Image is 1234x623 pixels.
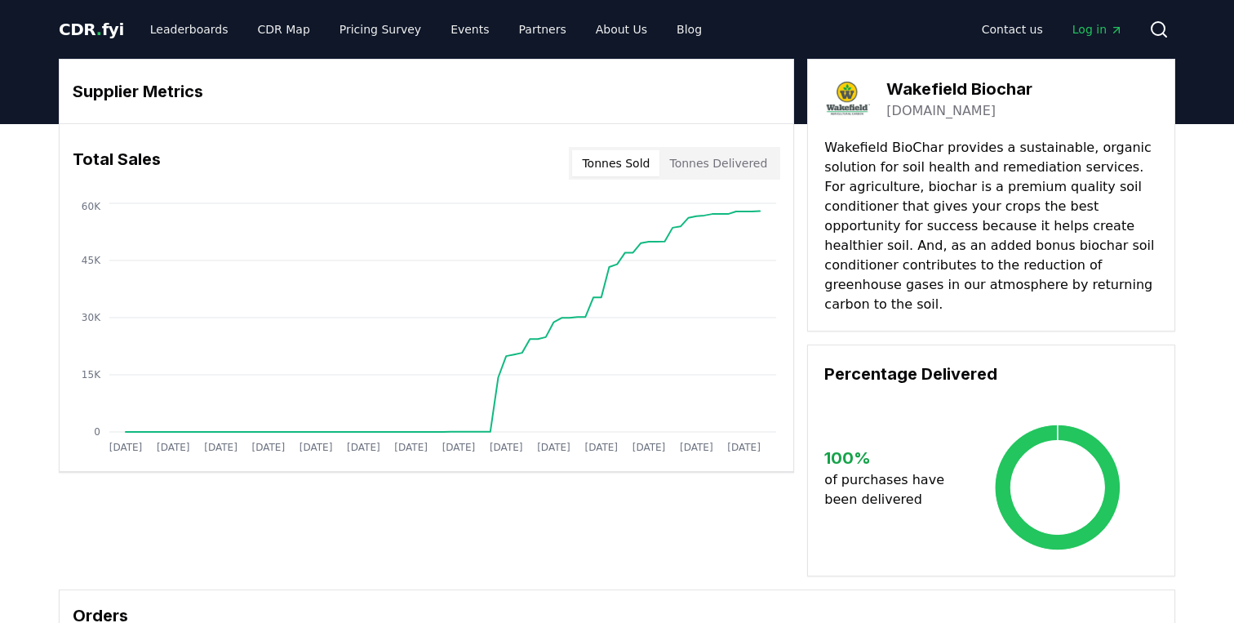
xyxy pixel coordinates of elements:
tspan: [DATE] [680,442,713,453]
tspan: [DATE] [537,442,570,453]
h3: Wakefield Biochar [886,77,1032,101]
img: Wakefield Biochar-logo [824,76,870,122]
a: [DOMAIN_NAME] [886,101,996,121]
button: Tonnes Sold [572,150,659,176]
tspan: [DATE] [584,442,618,453]
a: Pricing Survey [326,15,434,44]
button: Tonnes Delivered [659,150,777,176]
nav: Main [969,15,1136,44]
tspan: [DATE] [157,442,190,453]
a: Blog [664,15,715,44]
h3: Total Sales [73,147,161,180]
tspan: 60K [82,201,101,212]
a: About Us [583,15,660,44]
tspan: [DATE] [204,442,237,453]
p: of purchases have been delivered [824,470,957,510]
a: Leaderboards [137,15,242,44]
tspan: [DATE] [727,442,761,453]
a: CDR.fyi [59,18,124,41]
tspan: [DATE] [394,442,428,453]
a: Partners [506,15,579,44]
a: Contact us [969,15,1056,44]
nav: Main [137,15,715,44]
h3: Supplier Metrics [73,79,780,104]
tspan: [DATE] [490,442,523,453]
tspan: [DATE] [633,442,666,453]
span: Log in [1072,21,1123,38]
span: CDR fyi [59,20,124,39]
tspan: [DATE] [442,442,476,453]
h3: 100 % [824,446,957,470]
p: Wakefield BioChar provides a sustainable, organic solution for soil health and remediation servic... [824,138,1158,314]
a: Log in [1059,15,1136,44]
span: . [96,20,102,39]
tspan: 15K [82,369,101,380]
h3: Percentage Delivered [824,362,1158,386]
tspan: [DATE] [109,442,143,453]
tspan: 30K [82,312,101,323]
tspan: [DATE] [347,442,380,453]
tspan: 0 [94,426,100,438]
a: Events [437,15,502,44]
tspan: [DATE] [252,442,286,453]
tspan: 45K [82,255,101,266]
a: CDR Map [245,15,323,44]
tspan: [DATE] [300,442,333,453]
